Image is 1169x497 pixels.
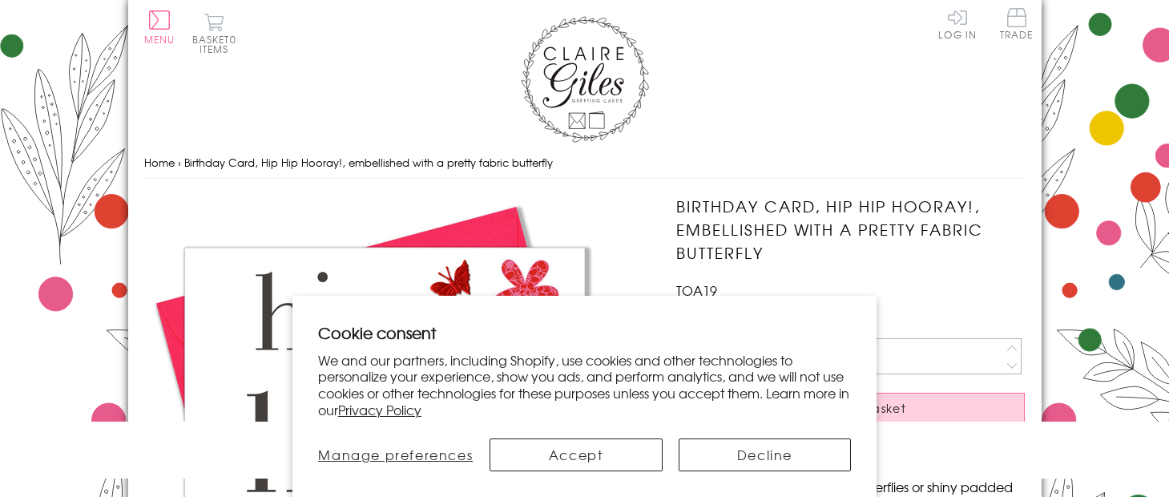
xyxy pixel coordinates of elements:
[318,352,852,418] p: We and our partners, including Shopify, use cookies and other technologies to personalize your ex...
[318,445,473,464] span: Manage preferences
[679,438,852,471] button: Decline
[144,32,175,46] span: Menu
[1000,8,1034,42] a: Trade
[490,438,663,471] button: Accept
[338,400,421,419] a: Privacy Policy
[184,155,553,170] span: Birthday Card, Hip Hip Hooray!, embellished with a pretty fabric butterfly
[144,10,175,44] button: Menu
[938,8,977,39] a: Log In
[521,16,649,143] img: Claire Giles Greetings Cards
[192,13,236,54] button: Basket0 items
[144,147,1026,180] nav: breadcrumbs
[318,438,474,471] button: Manage preferences
[144,155,175,170] a: Home
[676,195,1025,264] h1: Birthday Card, Hip Hip Hooray!, embellished with a pretty fabric butterfly
[1000,8,1034,39] span: Trade
[318,321,852,344] h2: Cookie consent
[676,281,717,300] span: TOA19
[200,32,236,56] span: 0 items
[178,155,181,170] span: ›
